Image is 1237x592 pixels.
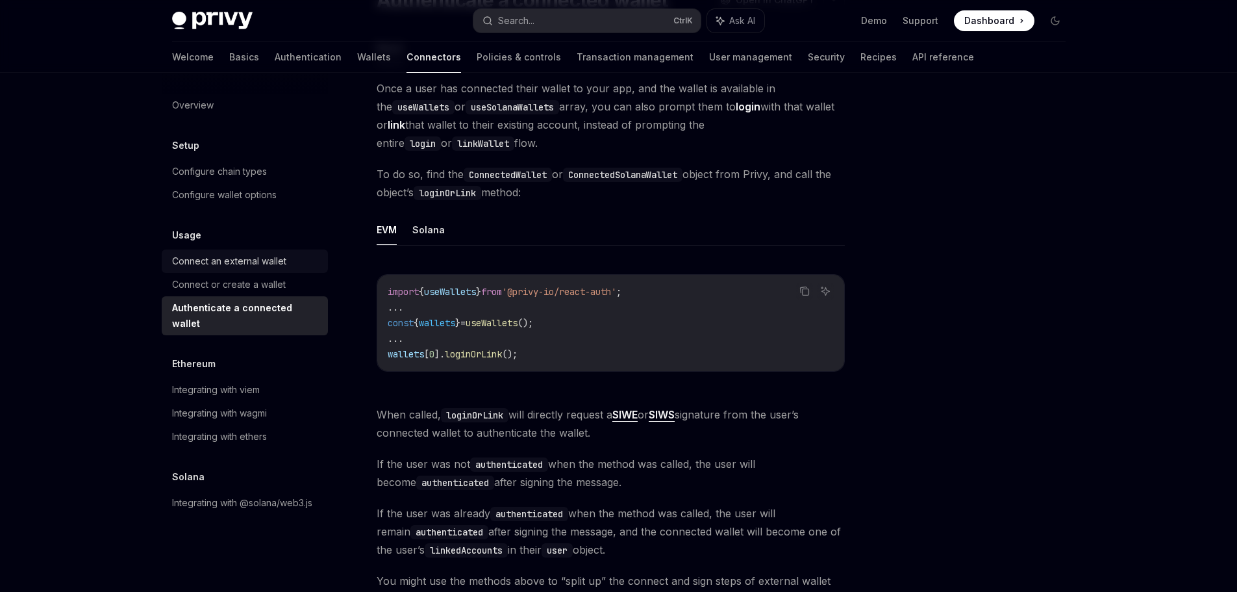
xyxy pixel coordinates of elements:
span: Ctrl K [673,16,693,26]
div: Connect an external wallet [172,253,286,269]
a: Welcome [172,42,214,73]
span: Dashboard [964,14,1014,27]
a: Integrating with ethers [162,425,328,448]
code: authenticated [410,525,488,539]
code: loginOrLink [441,408,508,422]
code: user [542,543,573,558]
code: useWallets [392,100,455,114]
span: ; [616,286,621,298]
img: dark logo [172,12,253,30]
h5: Solana [172,469,205,485]
div: Configure chain types [172,164,267,179]
code: linkedAccounts [425,543,508,558]
div: Overview [172,97,214,113]
code: authenticated [416,476,494,490]
button: EVM [377,214,397,245]
code: loginOrLink [414,186,481,200]
button: Search...CtrlK [473,9,701,32]
a: Connect an external wallet [162,250,328,273]
span: 0 [429,348,434,360]
a: Overview [162,94,328,117]
a: User management [709,42,792,73]
span: '@privy-io/react-auth' [502,286,616,298]
a: Policies & controls [477,42,561,73]
span: } [476,286,481,298]
span: To do so, find the or object from Privy, and call the object’s method: [377,165,845,201]
span: ... [388,302,403,313]
a: Dashboard [954,10,1034,31]
div: Integrating with wagmi [172,405,267,421]
span: = [460,317,466,329]
a: API reference [912,42,974,73]
strong: login [736,100,760,113]
code: linkWallet [452,136,514,151]
h5: Setup [172,138,199,153]
code: ConnectedWallet [464,168,552,182]
a: SIWS [649,408,675,422]
button: Ask AI [817,283,834,300]
span: useWallets [466,317,518,329]
span: const [388,317,414,329]
h5: Ethereum [172,356,216,372]
button: Toggle dark mode [1045,10,1066,31]
code: login [405,136,441,151]
span: { [419,286,424,298]
span: ... [388,333,403,344]
div: Integrating with ethers [172,429,267,444]
span: (); [518,317,533,329]
h5: Usage [172,227,201,243]
span: { [414,317,419,329]
span: loginOrLink [445,348,502,360]
span: Once a user has connected their wallet to your app, and the wallet is available in the or array, ... [377,79,845,152]
a: Transaction management [577,42,693,73]
span: If the user was not when the method was called, the user will become after signing the message. [377,455,845,491]
div: Integrating with viem [172,382,260,398]
a: Integrating with @solana/web3.js [162,491,328,515]
a: Integrating with viem [162,378,328,402]
span: import [388,286,419,298]
div: Authenticate a connected wallet [172,300,320,331]
span: useWallets [424,286,476,298]
a: SIWE [612,408,638,422]
div: Search... [498,13,534,29]
a: Wallets [357,42,391,73]
button: Ask AI [707,9,764,32]
a: Integrating with wagmi [162,402,328,425]
span: from [481,286,502,298]
span: wallets [419,317,455,329]
a: Connectors [406,42,461,73]
span: If the user was already when the method was called, the user will remain after signing the messag... [377,504,845,559]
code: ConnectedSolanaWallet [563,168,682,182]
div: Configure wallet options [172,187,277,203]
span: [ [424,348,429,360]
span: } [455,317,460,329]
div: Connect or create a wallet [172,277,286,292]
a: Configure wallet options [162,183,328,207]
code: useSolanaWallets [466,100,559,114]
a: Authentication [275,42,342,73]
a: Support [903,14,938,27]
span: (); [502,348,518,360]
span: ]. [434,348,445,360]
button: Solana [412,214,445,245]
a: Security [808,42,845,73]
a: Demo [861,14,887,27]
a: Authenticate a connected wallet [162,296,328,335]
span: When called, will directly request a or signature from the user’s connected wallet to authenticat... [377,405,845,442]
a: Configure chain types [162,160,328,183]
span: Ask AI [729,14,755,27]
a: Connect or create a wallet [162,273,328,296]
span: wallets [388,348,424,360]
a: Basics [229,42,259,73]
code: authenticated [490,507,568,521]
code: authenticated [470,457,548,472]
a: Recipes [860,42,897,73]
strong: link [388,118,405,131]
div: Integrating with @solana/web3.js [172,495,312,511]
button: Copy the contents from the code block [796,283,813,300]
